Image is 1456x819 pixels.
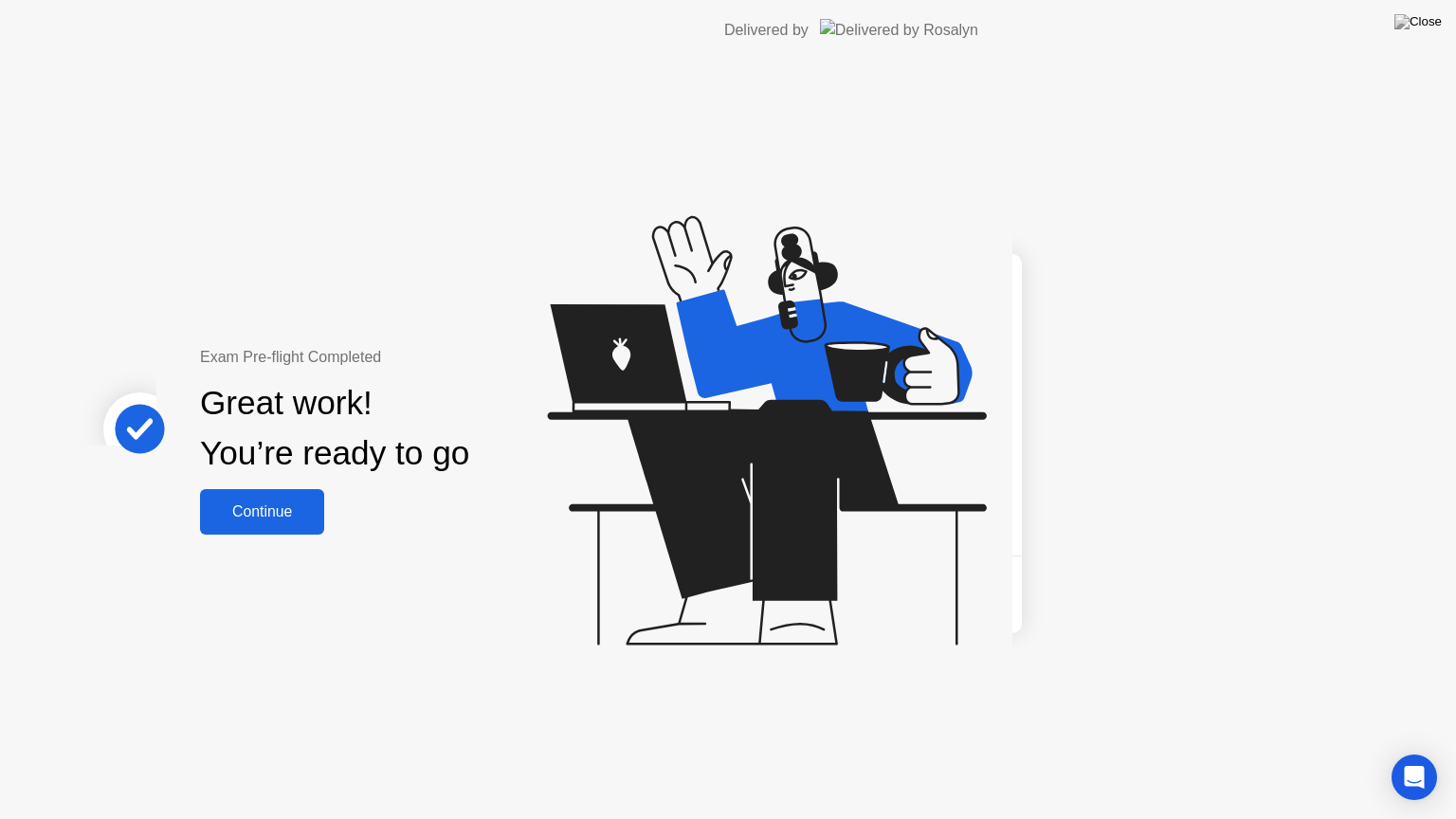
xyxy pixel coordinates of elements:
div: Delivered by [724,19,809,42]
div: Great work! You’re ready to go [200,378,469,479]
div: Continue [206,503,318,520]
img: Close [1394,14,1442,29]
img: Delivered by Rosalyn [820,19,978,41]
div: Exam Pre-flight Completed [200,346,591,369]
button: Continue [200,489,324,535]
div: Open Intercom Messenger [1392,755,1437,800]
